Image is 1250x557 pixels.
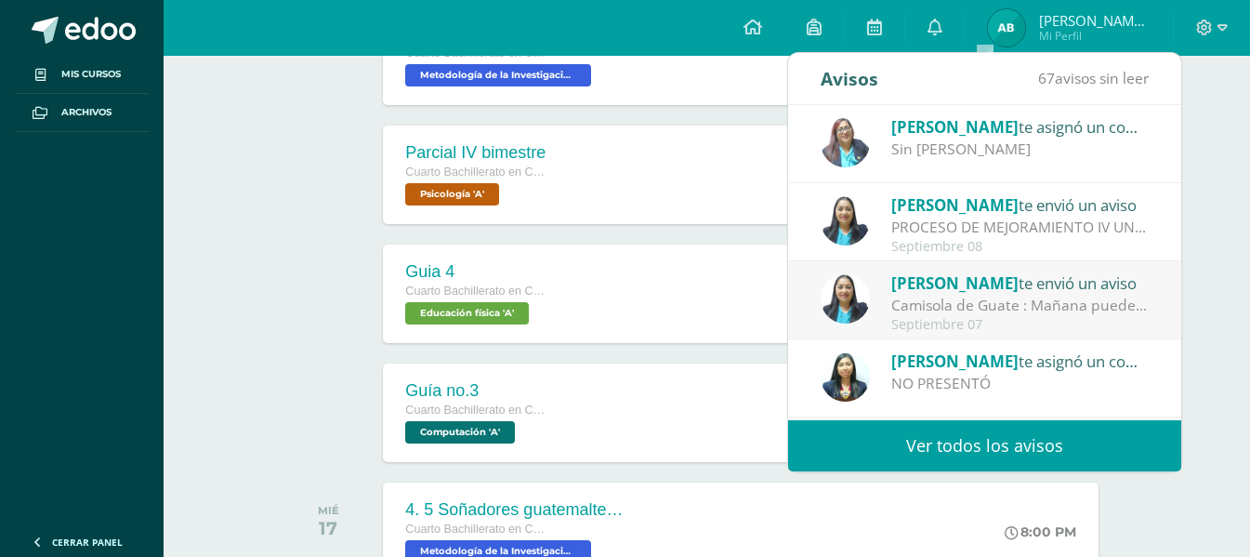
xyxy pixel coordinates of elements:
[405,523,545,536] span: Cuarto Bachillerato en Ciencias Biológicas [PERSON_NAME]. CCLL en Ciencias Biológicas
[1038,68,1149,88] span: avisos sin leer
[821,352,870,402] img: 7b4256160ebb1349380938f6b688989c.png
[891,192,1150,217] div: te envió un aviso
[821,274,870,324] img: 49168807a2b8cca0ef2119beca2bd5ad.png
[891,139,1150,160] div: Sin [PERSON_NAME]
[52,536,123,549] span: Cerrar panel
[405,381,545,401] div: Guía no.3
[1038,68,1055,88] span: 67
[318,517,339,539] div: 17
[891,351,1019,372] span: [PERSON_NAME]
[15,94,149,132] a: Archivos
[891,217,1150,238] div: PROCESO DE MEJORAMIENTO IV UNIDAD: Bendiciones a cada uno El día de hoy estará disponible el comp...
[405,143,546,163] div: Parcial IV bimestre
[891,239,1150,255] div: Septiembre 08
[891,194,1019,216] span: [PERSON_NAME]
[821,118,870,167] img: c593a8013a7b1445db5bffe5459a9aee.png
[61,67,121,82] span: Mis cursos
[405,64,591,86] span: Metodología de la Investigación 'A'
[891,114,1150,139] div: te asignó un comentario en '4. 5 Soñadores guatemaltecos' para 'Metodología de la Investigación'
[61,105,112,120] span: Archivos
[1039,11,1151,30] span: [PERSON_NAME][DATE]
[821,196,870,245] img: 49168807a2b8cca0ef2119beca2bd5ad.png
[891,373,1150,394] div: NO PRESENTÓ
[891,295,1150,316] div: Camisola de Guate : Mañana pueden llegar con la playera de la selección siempre aportando su cola...
[1005,524,1076,540] div: 8:00 PM
[891,271,1150,295] div: te envió un aviso
[891,349,1150,373] div: te asignó un comentario en 'GUIA 1' para 'Física'
[405,285,545,298] span: Cuarto Bachillerato en Ciencias Biológicas [PERSON_NAME]. CCLL en Ciencias Biológicas
[318,504,339,517] div: MIÉ
[891,317,1150,333] div: Septiembre 07
[891,272,1019,294] span: [PERSON_NAME]
[988,9,1025,46] img: 345e1eacb3c58cc3bd2a5ece63b51f5d.png
[15,56,149,94] a: Mis cursos
[1039,28,1151,44] span: Mi Perfil
[405,262,545,282] div: Guia 4
[405,302,529,325] span: Educación física 'A'
[405,500,628,520] div: 4. 5 Soñadores guatemaltecos
[405,404,545,417] span: Cuarto Bachillerato en Ciencias Biológicas [PERSON_NAME]. CCLL en Ciencias Biológicas
[405,166,545,179] span: Cuarto Bachillerato en Ciencias Biológicas [PERSON_NAME]. CCLL en Ciencias Biológicas
[821,53,878,104] div: Avisos
[405,183,499,206] span: Psicología 'A'
[891,116,1019,138] span: [PERSON_NAME]
[405,421,515,444] span: Computación 'A'
[788,420,1181,471] a: Ver todos los avisos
